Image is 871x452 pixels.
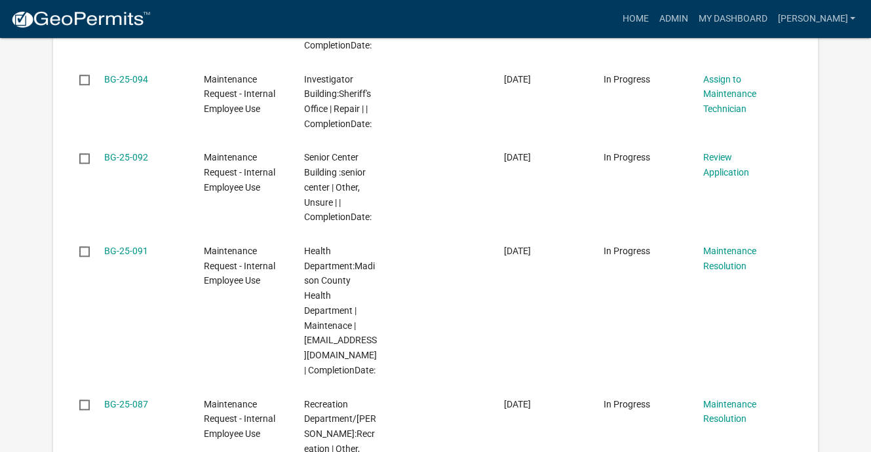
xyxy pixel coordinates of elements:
[703,399,756,424] a: Maintenance Resolution
[693,7,772,31] a: My Dashboard
[703,152,749,178] a: Review Application
[504,399,531,409] span: 09/02/2025
[653,7,693,31] a: Admin
[703,74,756,115] a: Assign to Maintenance Technician
[304,74,372,129] span: Investigator Building:Sheriff's Office | Repair | | CompletionDate:
[604,399,650,409] span: In Progress
[204,74,275,115] span: Maintenance Request - Internal Employee Use
[604,74,650,85] span: In Progress
[504,74,531,85] span: 09/05/2025
[204,399,275,440] span: Maintenance Request - Internal Employee Use
[617,7,653,31] a: Home
[304,246,377,375] span: Health Department:Madison County Health Department | Maintenace | cstephen@madisonco.us | Complet...
[104,246,148,256] a: BG-25-091
[604,246,650,256] span: In Progress
[504,152,531,162] span: 09/05/2025
[204,246,275,286] span: Maintenance Request - Internal Employee Use
[204,152,275,193] span: Maintenance Request - Internal Employee Use
[504,246,531,256] span: 09/04/2025
[104,74,148,85] a: BG-25-094
[104,152,148,162] a: BG-25-092
[304,152,372,222] span: Senior Center Building :senior center | Other, Unsure | | CompletionDate:
[772,7,861,31] a: [PERSON_NAME]
[104,399,148,409] a: BG-25-087
[703,246,756,271] a: Maintenance Resolution
[604,152,650,162] span: In Progress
